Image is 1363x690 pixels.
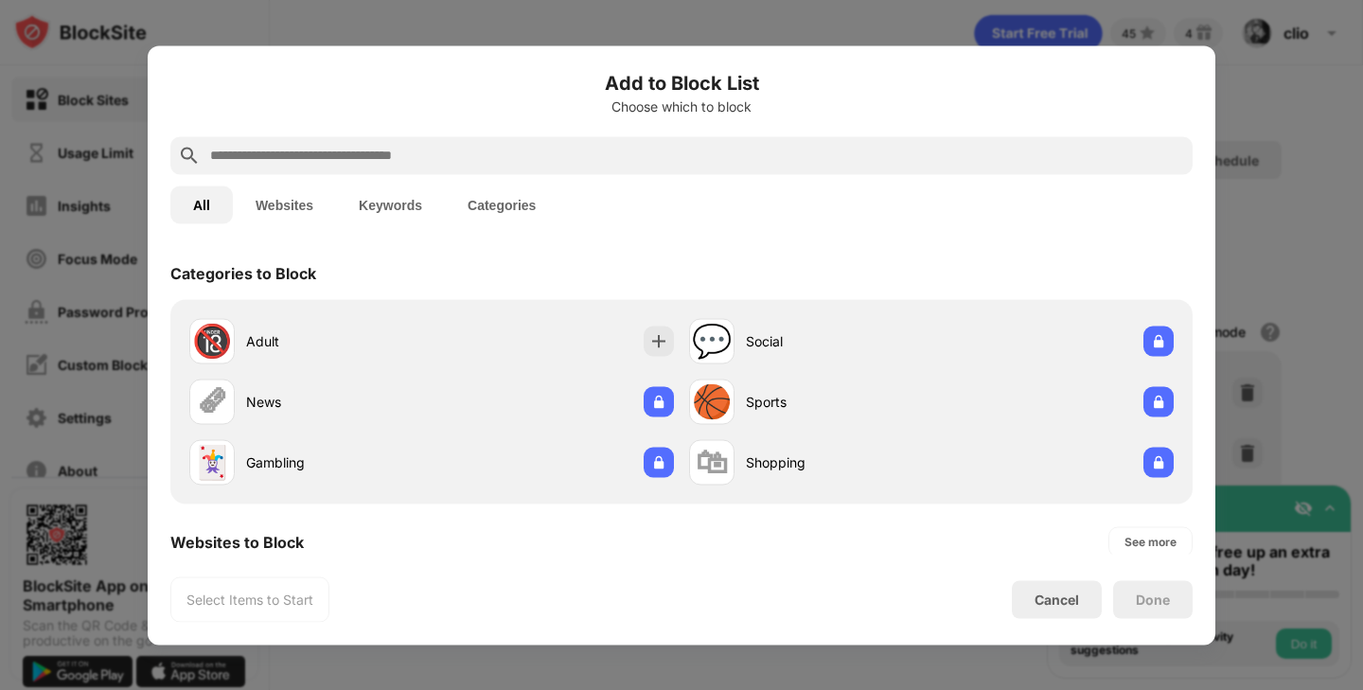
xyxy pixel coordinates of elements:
[170,532,304,551] div: Websites to Block
[192,443,232,482] div: 🃏
[246,392,432,412] div: News
[692,322,732,361] div: 💬
[178,144,201,167] img: search.svg
[336,186,445,223] button: Keywords
[186,590,313,609] div: Select Items to Start
[696,443,728,482] div: 🛍
[1035,592,1079,608] div: Cancel
[1124,532,1177,551] div: See more
[445,186,558,223] button: Categories
[170,263,316,282] div: Categories to Block
[746,331,931,351] div: Social
[1136,592,1170,607] div: Done
[192,322,232,361] div: 🔞
[233,186,336,223] button: Websites
[692,382,732,421] div: 🏀
[746,452,931,472] div: Shopping
[196,382,228,421] div: 🗞
[170,186,233,223] button: All
[746,392,931,412] div: Sports
[246,452,432,472] div: Gambling
[170,68,1193,97] h6: Add to Block List
[170,98,1193,114] div: Choose which to block
[246,331,432,351] div: Adult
